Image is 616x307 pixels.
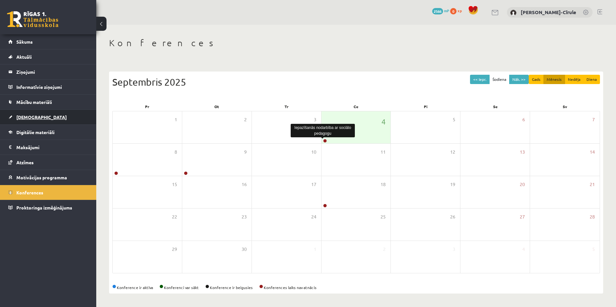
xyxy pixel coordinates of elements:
span: Sākums [16,39,33,45]
span: 23 [242,213,247,220]
a: [DEMOGRAPHIC_DATA] [8,110,88,124]
span: 2 [383,246,386,253]
span: 16 [242,181,247,188]
a: Sākums [8,34,88,49]
div: Sv [530,102,600,111]
span: 28 [590,213,595,220]
a: Rīgas 1. Tālmācības vidusskola [7,11,58,27]
div: Pr [112,102,182,111]
button: Mēnesis [543,75,565,84]
span: 6 [522,116,525,123]
span: [DEMOGRAPHIC_DATA] [16,114,67,120]
span: 10 [311,149,316,156]
span: Proktoringa izmēģinājums [16,205,72,210]
button: Šodiena [489,75,509,84]
span: 9 [244,149,247,156]
a: Konferences [8,185,88,200]
div: Septembris 2025 [112,75,600,89]
a: 2566 mP [432,8,449,13]
span: 5 [592,246,595,253]
span: xp [458,8,462,13]
span: 5 [453,116,455,123]
a: Maksājumi [8,140,88,155]
span: 29 [172,246,177,253]
span: 30 [242,246,247,253]
button: Diena [583,75,600,84]
span: 20 [520,181,525,188]
a: Mācību materiāli [8,95,88,109]
a: Aktuāli [8,49,88,64]
span: mP [444,8,449,13]
a: Ziņojumi [8,64,88,79]
span: 2 [244,116,247,123]
div: Pi [391,102,461,111]
button: << Iepr. [470,75,490,84]
span: 4 [522,246,525,253]
span: 3 [453,246,455,253]
span: 0 [450,8,457,14]
span: 24 [311,213,316,220]
button: Nedēļa [565,75,584,84]
span: 26 [450,213,455,220]
a: [PERSON_NAME]-Cīrule [521,9,576,15]
span: Konferences [16,190,43,195]
div: Iepazīšanās nodarbība ar sociālo pedagogu [291,124,355,137]
span: Aktuāli [16,54,32,60]
span: 12 [450,149,455,156]
img: Eiprila Geršebeka-Cīrule [510,10,517,16]
a: Motivācijas programma [8,170,88,185]
legend: Informatīvie ziņojumi [16,80,88,94]
legend: Ziņojumi [16,64,88,79]
div: Se [461,102,530,111]
legend: Maksājumi [16,140,88,155]
span: Atzīmes [16,159,34,165]
span: 27 [520,213,525,220]
span: 8 [175,149,177,156]
div: Konference ir aktīva Konferenci var sākt Konference ir beigusies Konferences laiks nav atnācis [112,285,600,290]
a: Proktoringa izmēģinājums [8,200,88,215]
span: 1 [314,246,316,253]
span: 7 [592,116,595,123]
span: 21 [590,181,595,188]
a: Digitālie materiāli [8,125,88,140]
span: 18 [381,181,386,188]
button: Gads [529,75,544,84]
h1: Konferences [109,38,603,48]
span: 2566 [432,8,443,14]
span: 19 [450,181,455,188]
span: 17 [311,181,316,188]
span: 13 [520,149,525,156]
div: Tr [252,102,321,111]
span: 4 [381,116,386,127]
a: 0 xp [450,8,465,13]
span: 22 [172,213,177,220]
span: Digitālie materiāli [16,129,55,135]
span: 15 [172,181,177,188]
span: Motivācijas programma [16,175,67,180]
span: 25 [381,213,386,220]
span: 1 [175,116,177,123]
span: Mācību materiāli [16,99,52,105]
span: 11 [381,149,386,156]
div: Ot [182,102,252,111]
button: Nāk. >> [509,75,529,84]
div: Ce [321,102,391,111]
a: Informatīvie ziņojumi [8,80,88,94]
a: Atzīmes [8,155,88,170]
span: 14 [590,149,595,156]
span: 3 [314,116,316,123]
